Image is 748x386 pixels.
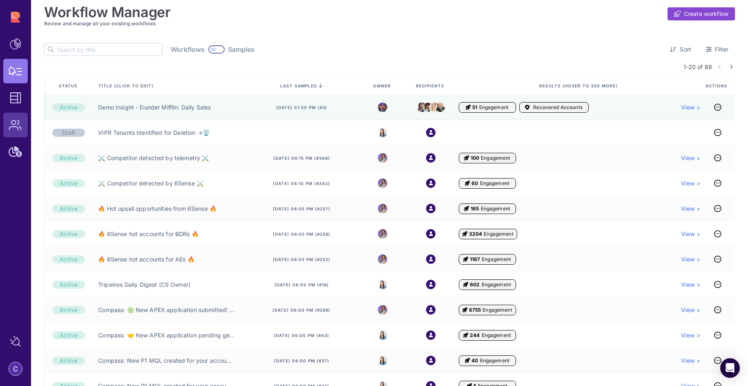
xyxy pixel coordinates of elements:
img: kelly.png [417,100,426,114]
a: View > [681,357,701,365]
a: 🔥 Hot upsell opportunities from 6Sense 🔥 [98,205,217,213]
i: Engagement [463,332,468,339]
img: account-photo [9,362,22,375]
a: View > [681,255,701,263]
span: Engagement [482,256,511,263]
div: Active [52,281,85,289]
span: [DATE] 06:15 pm (#348) [273,155,330,161]
span: 6755 [469,307,481,313]
img: 8988563339665_5a12f1d3e1fcf310ea11_32.png [378,153,387,163]
img: angela.jpeg [429,100,439,114]
span: Engagement [482,307,512,313]
a: View > [681,331,701,339]
i: Engagement [466,104,471,111]
span: View > [681,154,701,162]
span: Engagement [484,231,513,237]
a: View > [681,306,701,314]
a: ⚔️ Competitor detected by 6Sense ⚔️ [98,179,203,187]
a: View > [681,230,701,238]
span: 244 [470,332,480,339]
a: VIPR Tenants Identified for Deletion →🗑️ [98,129,209,137]
img: 8525803544391_e4bc78f9dfe39fb1ff36_32.jpg [378,356,387,365]
span: Engagement [480,180,509,187]
div: Active [52,179,85,187]
span: 602 [470,281,480,288]
div: Active [52,255,85,263]
a: 🔥 6Sense hot accounts for BDRs 🔥 [98,230,198,238]
img: 8988563339665_5a12f1d3e1fcf310ea11_32.png [378,305,387,315]
span: [DATE] 06:10 pm (#342) [273,181,330,186]
div: Active [52,103,85,112]
span: [DATE] 06:00 pm (#43) [274,332,329,338]
i: Engagement [464,155,469,161]
span: Owner [373,83,393,89]
div: Active [52,154,85,162]
i: Engagement [462,307,467,313]
span: Engagement [481,155,510,161]
i: Engagement [463,256,468,263]
i: Engagement [464,205,469,212]
span: Engagement [482,281,511,288]
span: Title (click to edit) [98,83,155,89]
a: Demo Insight - Dunder Mifflin: Daily Sales [98,103,211,112]
a: 🔥 6Sense hot accounts for AEs 🔥 [98,255,194,263]
span: [DATE] 06:00 pm (#37) [274,358,329,364]
span: 100 [471,155,479,161]
div: Active [52,357,85,365]
a: View > [681,103,701,112]
span: Filter [715,45,728,54]
span: [DATE] 06:05 pm (#258) [273,231,330,237]
i: Engagement [465,357,470,364]
a: Compass: ❇️ New APEX application submitted! ❇️ [98,306,234,314]
h3: Review and manage all your existing workflows [44,20,735,27]
div: Active [52,306,85,314]
img: 8988563339665_5a12f1d3e1fcf310ea11_32.png [378,254,387,264]
a: Compass: 🤝 New APEX application pending geo leader's approval 🤝 [98,331,234,339]
a: Compass: New P1 MQL created for your account with an open opportunity (BDR) [98,357,234,365]
span: [DATE] 06:05 pm (#252) [273,257,330,262]
span: Samples [228,45,255,54]
span: Engagement [479,104,509,111]
img: 8525803544391_e4bc78f9dfe39fb1ff36_32.jpg [378,330,387,340]
img: 8988563339665_5a12f1d3e1fcf310ea11_32.png [378,204,387,213]
i: Engagement [462,231,467,237]
div: Open Intercom Messenger [720,358,740,378]
a: View > [681,205,701,213]
a: Tripwires Daily Digest (CS Owner) [98,281,190,289]
a: View > [681,179,701,187]
span: Engagement [481,205,510,212]
a: View > [681,281,701,289]
span: [DATE] 06:00 pm (#269) [272,307,330,313]
span: Sort [680,45,691,54]
i: Engagement [463,281,468,288]
span: 165 [471,205,479,212]
img: creed.jpeg [435,100,445,114]
input: Search by title [57,43,162,56]
span: Create workflow [684,10,728,18]
img: 8525803544391_e4bc78f9dfe39fb1ff36_32.jpg [378,280,387,289]
span: Engagement [482,332,511,339]
a: ⚔️ Competitor detected by telemetry ⚔️ [98,154,209,162]
span: Actions [706,83,729,89]
span: Workflows [171,45,205,54]
span: 51 [472,104,477,111]
span: 1187 [470,256,480,263]
div: Active [52,205,85,213]
i: Accounts [525,104,530,111]
div: Active [52,331,85,339]
img: michael.jpeg [378,103,387,112]
div: Draft [52,129,85,137]
span: Recovered Accounts [533,104,583,111]
img: 8988563339665_5a12f1d3e1fcf310ea11_32.png [378,229,387,239]
span: 1-20 of 68 [683,62,712,71]
span: [DATE] 06:00 pm (#16) [275,282,329,288]
img: 8525803544391_e4bc78f9dfe39fb1ff36_32.jpg [378,128,387,137]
